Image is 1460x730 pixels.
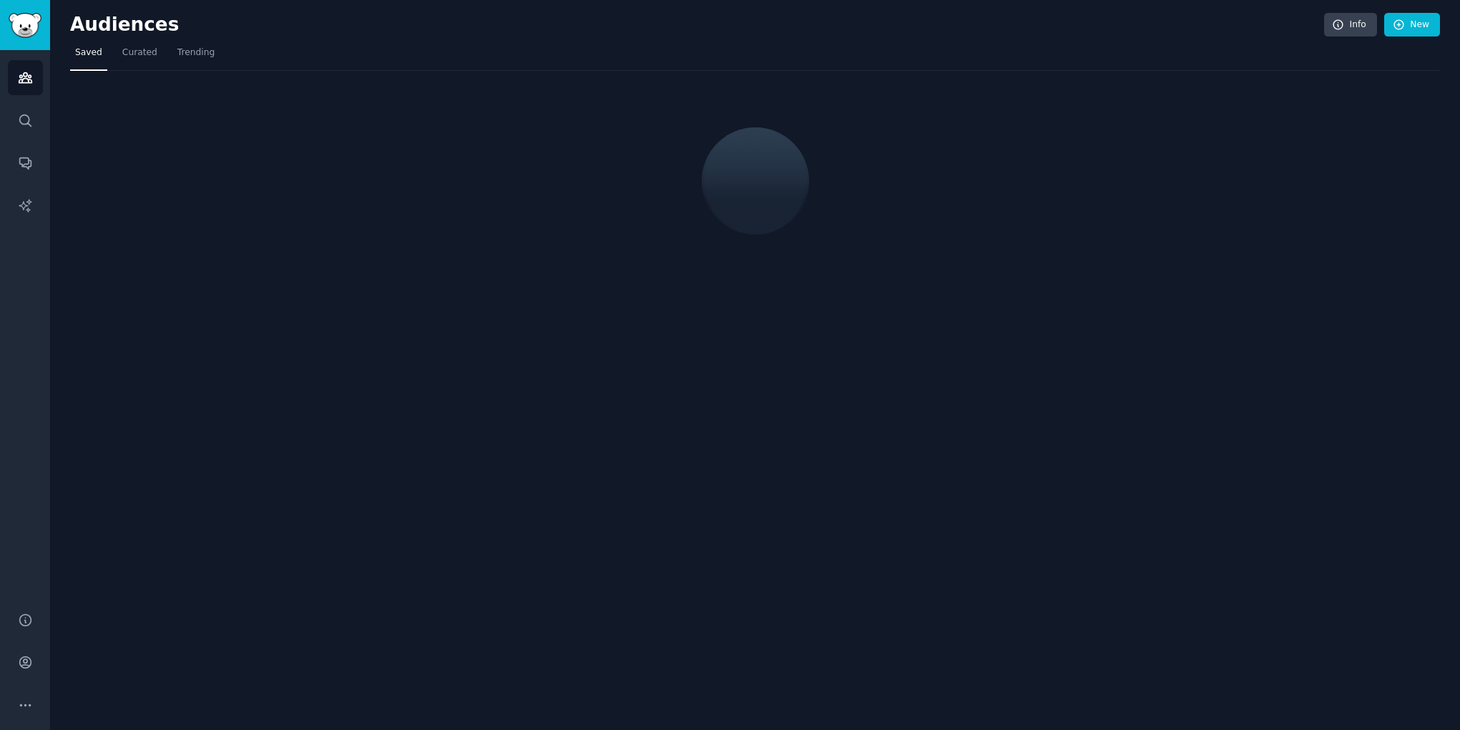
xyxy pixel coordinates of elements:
[70,42,107,71] a: Saved
[75,47,102,59] span: Saved
[1324,13,1377,37] a: Info
[70,14,1324,36] h2: Audiences
[9,13,41,38] img: GummySearch logo
[172,42,220,71] a: Trending
[117,42,162,71] a: Curated
[122,47,157,59] span: Curated
[177,47,215,59] span: Trending
[1384,13,1440,37] a: New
